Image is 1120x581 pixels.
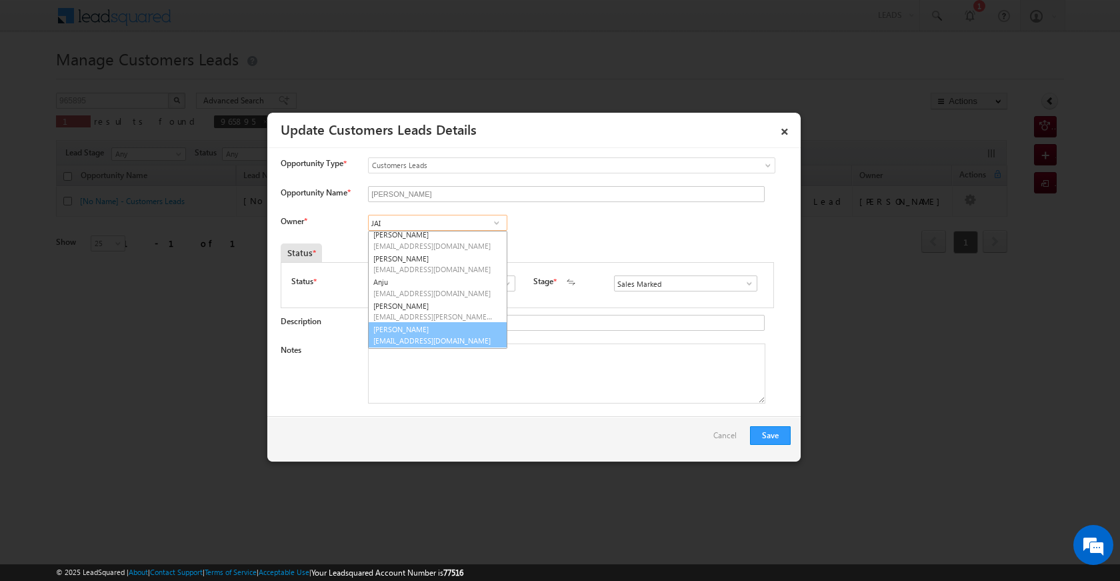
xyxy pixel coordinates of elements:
[281,187,350,197] label: Opportunity Name
[17,123,243,400] textarea: Type your message and hit 'Enter'
[291,275,313,287] label: Status
[369,300,507,324] a: [PERSON_NAME]
[373,288,493,298] span: [EMAIL_ADDRESS][DOMAIN_NAME]
[373,241,493,251] span: [EMAIL_ADDRESS][DOMAIN_NAME]
[56,566,463,579] span: © 2025 LeadSquared | | | | |
[181,411,242,429] em: Start Chat
[614,275,757,292] input: Type to Search
[281,243,322,262] div: Status
[281,316,321,326] label: Description
[737,277,754,290] a: Show All Items
[281,216,307,226] label: Owner
[443,568,463,578] span: 77516
[129,568,148,576] a: About
[281,345,301,355] label: Notes
[311,568,463,578] span: Your Leadsquared Account Number is
[713,426,743,452] a: Cancel
[368,215,507,231] input: Type to Search
[281,157,343,169] span: Opportunity Type
[750,426,791,445] button: Save
[368,322,507,348] a: [PERSON_NAME]
[281,119,477,138] a: Update Customers Leads Details
[205,568,257,576] a: Terms of Service
[369,159,721,171] span: Customers Leads
[373,312,493,322] span: [EMAIL_ADDRESS][PERSON_NAME][DOMAIN_NAME]
[773,117,796,141] a: ×
[495,277,512,290] a: Show All Items
[373,336,493,346] span: [EMAIL_ADDRESS][DOMAIN_NAME]
[368,157,775,173] a: Customers Leads
[369,228,507,252] a: [PERSON_NAME]
[488,216,505,229] a: Show All Items
[219,7,251,39] div: Minimize live chat window
[373,264,493,274] span: [EMAIL_ADDRESS][DOMAIN_NAME]
[369,252,507,276] a: [PERSON_NAME]
[259,568,309,576] a: Acceptable Use
[533,275,553,287] label: Stage
[69,70,224,87] div: Chat with us now
[150,568,203,576] a: Contact Support
[369,347,507,371] a: [PERSON_NAME]
[23,70,56,87] img: d_60004797649_company_0_60004797649
[369,275,507,300] a: Anju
